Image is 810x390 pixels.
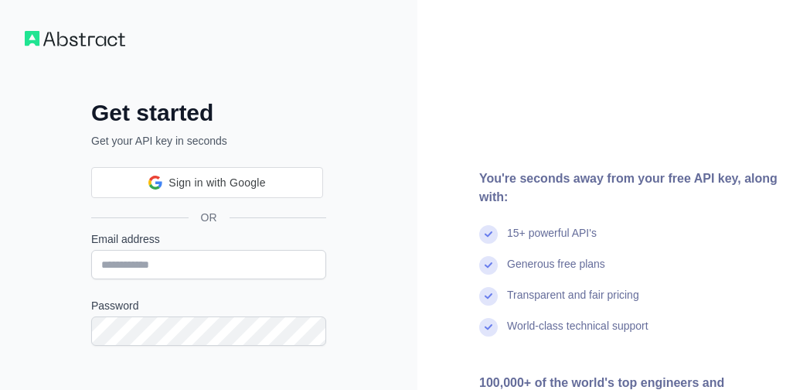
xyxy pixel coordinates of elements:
span: OR [189,210,230,225]
img: check mark [479,256,498,275]
label: Password [91,298,326,313]
p: Get your API key in seconds [91,133,326,149]
div: 15+ powerful API's [507,225,597,256]
img: check mark [479,318,498,337]
div: Sign in with Google [91,167,323,198]
h2: Get started [91,99,326,127]
div: Transparent and fair pricing [507,287,639,318]
img: check mark [479,287,498,306]
div: Generous free plans [507,256,605,287]
div: You're seconds away from your free API key, along with: [479,169,785,207]
label: Email address [91,231,326,247]
div: World-class technical support [507,318,648,349]
span: Sign in with Google [168,175,265,191]
img: Workflow [25,31,125,46]
img: check mark [479,225,498,244]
